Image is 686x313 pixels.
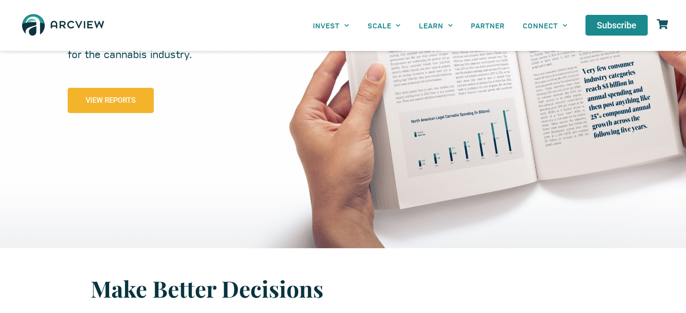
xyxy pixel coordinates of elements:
nav: Menu [304,15,576,36]
a: SCALE [358,15,410,36]
a: LEARN [410,15,462,36]
span: View Reports [86,97,136,104]
a: CONNECT [514,15,576,36]
h1: Make Better Decisions [91,275,596,302]
a: INVEST [304,15,358,36]
img: The Arcview Group [18,9,108,42]
a: View Reports [68,88,154,113]
a: Subscribe [585,15,648,36]
span: Subscribe [597,21,636,30]
a: PARTNER [462,15,514,36]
